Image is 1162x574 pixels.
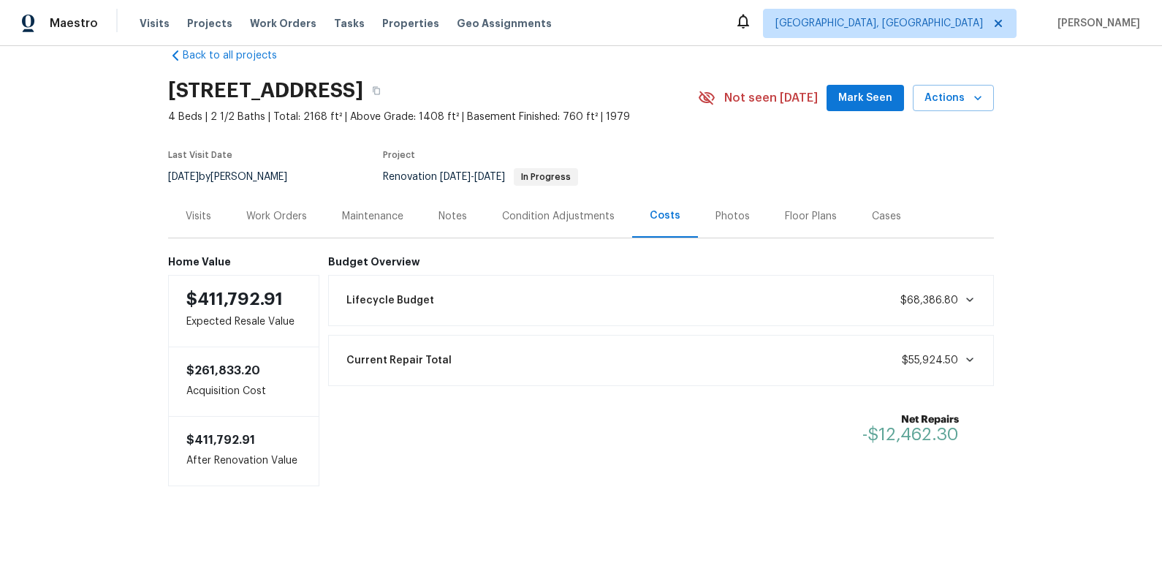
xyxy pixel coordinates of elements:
[902,355,958,366] span: $55,924.50
[900,295,958,306] span: $68,386.80
[168,48,308,63] a: Back to all projects
[363,78,390,104] button: Copy Address
[724,91,818,105] span: Not seen [DATE]
[440,172,505,182] span: -
[168,256,319,268] h6: Home Value
[438,209,467,224] div: Notes
[168,416,319,486] div: After Renovation Value
[862,412,959,427] b: Net Repairs
[872,209,901,224] div: Cases
[50,16,98,31] span: Maestro
[187,16,232,31] span: Projects
[775,16,983,31] span: [GEOGRAPHIC_DATA], [GEOGRAPHIC_DATA]
[186,365,260,377] span: $261,833.20
[924,89,982,107] span: Actions
[168,172,199,182] span: [DATE]
[168,347,319,416] div: Acquisition Cost
[913,85,994,112] button: Actions
[186,290,283,308] span: $411,792.91
[838,89,892,107] span: Mark Seen
[383,151,415,159] span: Project
[168,151,232,159] span: Last Visit Date
[168,110,698,124] span: 4 Beds | 2 1/2 Baths | Total: 2168 ft² | Above Grade: 1408 ft² | Basement Finished: 760 ft² | 1979
[246,209,307,224] div: Work Orders
[440,172,471,182] span: [DATE]
[168,168,305,186] div: by [PERSON_NAME]
[382,16,439,31] span: Properties
[334,18,365,29] span: Tasks
[186,209,211,224] div: Visits
[827,85,904,112] button: Mark Seen
[502,209,615,224] div: Condition Adjustments
[168,83,363,98] h2: [STREET_ADDRESS]
[328,256,995,268] h6: Budget Overview
[383,172,578,182] span: Renovation
[250,16,316,31] span: Work Orders
[168,275,319,347] div: Expected Resale Value
[346,353,452,368] span: Current Repair Total
[715,209,750,224] div: Photos
[346,293,434,308] span: Lifecycle Budget
[862,426,959,443] span: -$12,462.30
[515,173,577,181] span: In Progress
[186,434,255,446] span: $411,792.91
[474,172,505,182] span: [DATE]
[140,16,170,31] span: Visits
[1052,16,1140,31] span: [PERSON_NAME]
[342,209,403,224] div: Maintenance
[457,16,552,31] span: Geo Assignments
[650,208,680,223] div: Costs
[785,209,837,224] div: Floor Plans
